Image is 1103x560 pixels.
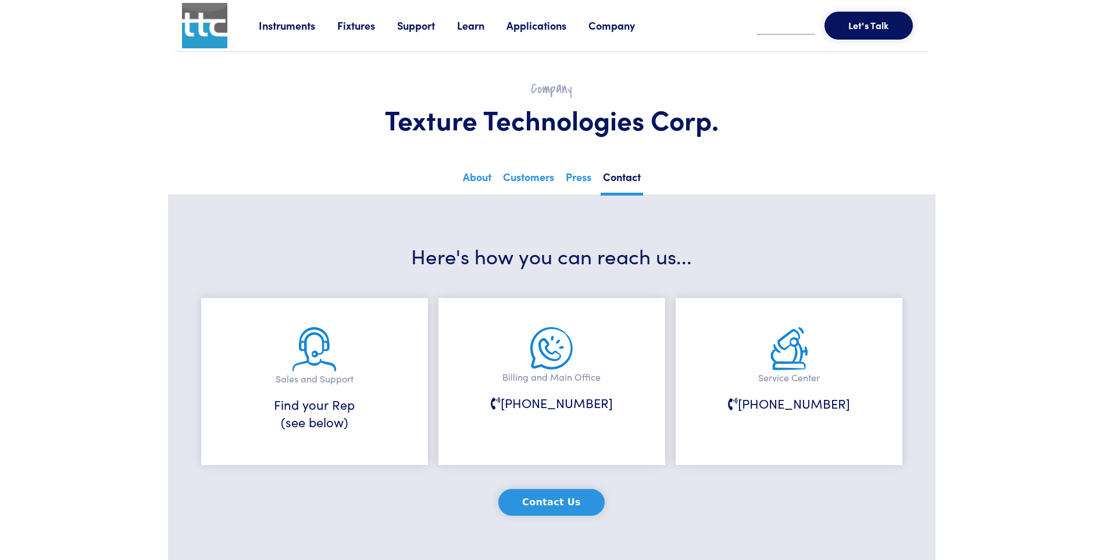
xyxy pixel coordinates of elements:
[563,167,594,193] a: Press
[230,371,399,387] p: Sales and Support
[457,18,506,33] a: Learn
[203,102,901,136] h1: Texture Technologies Corp.
[292,327,336,371] img: sales-and-support.png
[203,80,901,98] h2: Company
[259,18,337,33] a: Instruments
[397,18,457,33] a: Support
[467,370,636,385] p: Billing and Main Office
[770,327,808,370] img: service.png
[498,489,605,516] button: Contact Us
[530,327,573,370] img: main-office.png
[182,3,227,48] img: ttc_logo_1x1_v1.0.png
[230,396,399,432] h6: Find your Rep (see below)
[203,241,901,270] h3: Here's how you can reach us...
[705,395,873,413] h6: [PHONE_NUMBER]
[824,12,913,40] button: Let's Talk
[705,370,873,385] p: Service Center
[588,18,657,33] a: Company
[337,18,397,33] a: Fixtures
[601,167,643,196] a: Contact
[506,18,588,33] a: Applications
[501,167,556,193] a: Customers
[461,167,494,193] a: About
[467,394,636,412] h6: [PHONE_NUMBER]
